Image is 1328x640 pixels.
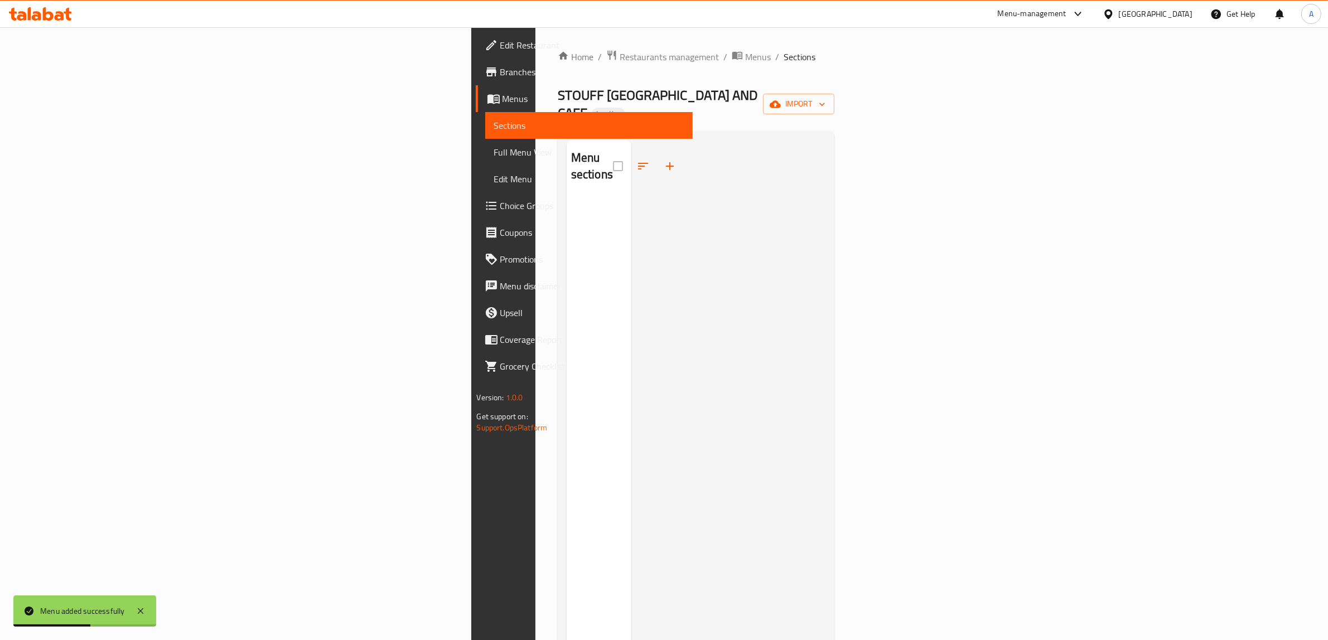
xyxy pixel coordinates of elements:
a: Promotions [476,246,693,273]
span: import [772,97,825,111]
button: import [763,94,834,114]
span: Coverage Report [500,333,684,346]
span: Menus [503,92,684,105]
span: Version: [477,390,504,405]
span: Choice Groups [500,199,684,212]
li: / [723,50,727,64]
div: [GEOGRAPHIC_DATA] [1119,8,1192,20]
a: Edit Restaurant [476,32,693,59]
div: Menu added successfully [40,605,125,617]
a: Upsell [476,299,693,326]
span: Get support on: [477,409,528,424]
a: Full Menu View [485,139,693,166]
a: Sections [485,112,693,139]
nav: Menu sections [567,193,631,202]
a: Support.OpsPlatform [477,420,548,435]
a: Grocery Checklist [476,353,693,380]
span: Branches [500,65,684,79]
span: Edit Menu [494,172,684,186]
li: / [775,50,779,64]
span: Promotions [500,253,684,266]
a: Menu disclaimer [476,273,693,299]
span: Full Menu View [494,146,684,159]
a: Menus [476,85,693,112]
a: Coverage Report [476,326,693,353]
span: Sections [494,119,684,132]
span: 1.0.0 [506,390,523,405]
span: Sections [784,50,815,64]
span: Menu disclaimer [500,279,684,293]
a: Coupons [476,219,693,246]
span: Coupons [500,226,684,239]
span: Grocery Checklist [500,360,684,373]
span: Upsell [500,306,684,319]
span: A [1309,8,1313,20]
a: Edit Menu [485,166,693,192]
nav: breadcrumb [558,50,835,64]
a: Menus [732,50,771,64]
a: Choice Groups [476,192,693,219]
button: Add section [656,153,683,180]
span: Menus [745,50,771,64]
span: Edit Restaurant [500,38,684,52]
a: Branches [476,59,693,85]
div: Menu-management [998,7,1066,21]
